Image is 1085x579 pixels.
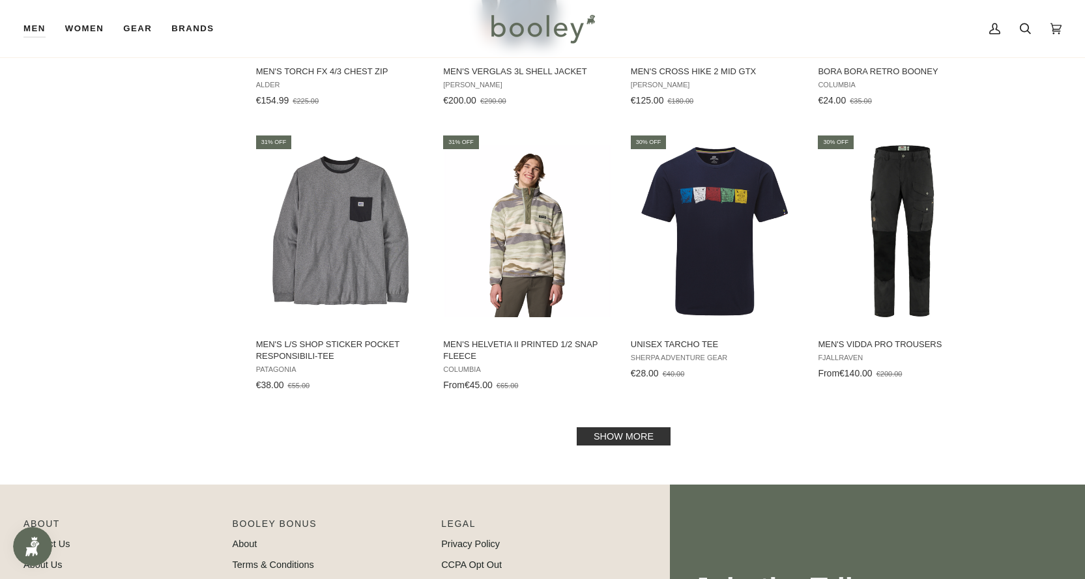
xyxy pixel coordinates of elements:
[256,339,425,362] span: Men's L/S Shop Sticker Pocket Responsibili-Tee
[23,517,220,537] p: Pipeline_Footer Main
[13,527,52,566] iframe: Button to open loyalty program pop-up
[850,97,872,105] span: €35.00
[256,135,292,149] div: 31% off
[631,135,667,149] div: 30% off
[839,368,873,378] span: €140.00
[254,134,427,395] a: Men's L/S Shop Sticker Pocket Responsibili-Tee
[577,427,671,445] a: Show more
[171,22,214,35] span: Brands
[256,365,425,374] span: Patagonia
[256,95,289,106] span: €154.99
[441,559,502,570] a: CCPA Opt Out
[631,339,800,350] span: Unisex Tarcho Tee
[480,97,506,105] span: €290.00
[631,354,800,362] span: Sherpa Adventure Gear
[465,380,493,390] span: €45.00
[485,10,600,48] img: Booley
[818,354,987,362] span: Fjallraven
[443,380,465,390] span: From
[667,97,693,105] span: €180.00
[497,382,519,389] span: €65.00
[441,134,614,395] a: Men's Helvetia II Printed 1/2 Snap Fleece
[631,368,659,378] span: €28.00
[256,66,425,78] span: Men's Torch FX 4/3 Chest Zip
[818,135,854,149] div: 30% off
[256,380,284,390] span: €38.00
[443,81,612,89] span: [PERSON_NAME]
[818,66,987,78] span: Bora Bora Retro Booney
[256,81,425,89] span: Alder
[629,145,802,318] img: Sherpa Adventure Gear Men's Tarcho Tee Rathee Blue - Booley Galway
[816,145,989,318] img: Fjallraven Men's Vidda Pro Trousers Dark Grey / Black - Booley Galway
[441,517,637,537] p: Pipeline_Footer Sub
[441,145,614,318] img: Columbia Men's Helvetia II Printed 1/2 Snap Fleece Safari Rouge Valley - Booley Galway
[233,539,257,549] a: About
[254,145,427,318] img: Patagonia L/S Shop Sticker Pocket Responsibili-Tee Gravel Heather - Booley Galway
[818,95,846,106] span: €24.00
[443,66,612,78] span: Men's Verglas 3L Shell Jacket
[876,370,903,378] span: €200.00
[443,135,479,149] div: 31% off
[816,134,989,384] a: Men's Vidda Pro Trousers
[288,382,310,389] span: €55.00
[233,517,429,537] p: Booley Bonus
[123,22,152,35] span: Gear
[631,81,800,89] span: [PERSON_NAME]
[663,370,685,378] span: €40.00
[631,95,664,106] span: €125.00
[818,368,839,378] span: From
[256,431,992,442] div: Pagination
[629,134,802,384] a: Unisex Tarcho Tee
[818,81,987,89] span: Columbia
[233,559,314,570] a: Terms & Conditions
[23,22,46,35] span: Men
[443,339,612,362] span: Men's Helvetia II Printed 1/2 Snap Fleece
[631,66,800,78] span: Men's Cross Hike 2 Mid GTX
[443,365,612,374] span: Columbia
[293,97,319,105] span: €225.00
[443,95,476,106] span: €200.00
[65,22,104,35] span: Women
[818,339,987,350] span: Men's Vidda Pro Trousers
[441,539,500,549] a: Privacy Policy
